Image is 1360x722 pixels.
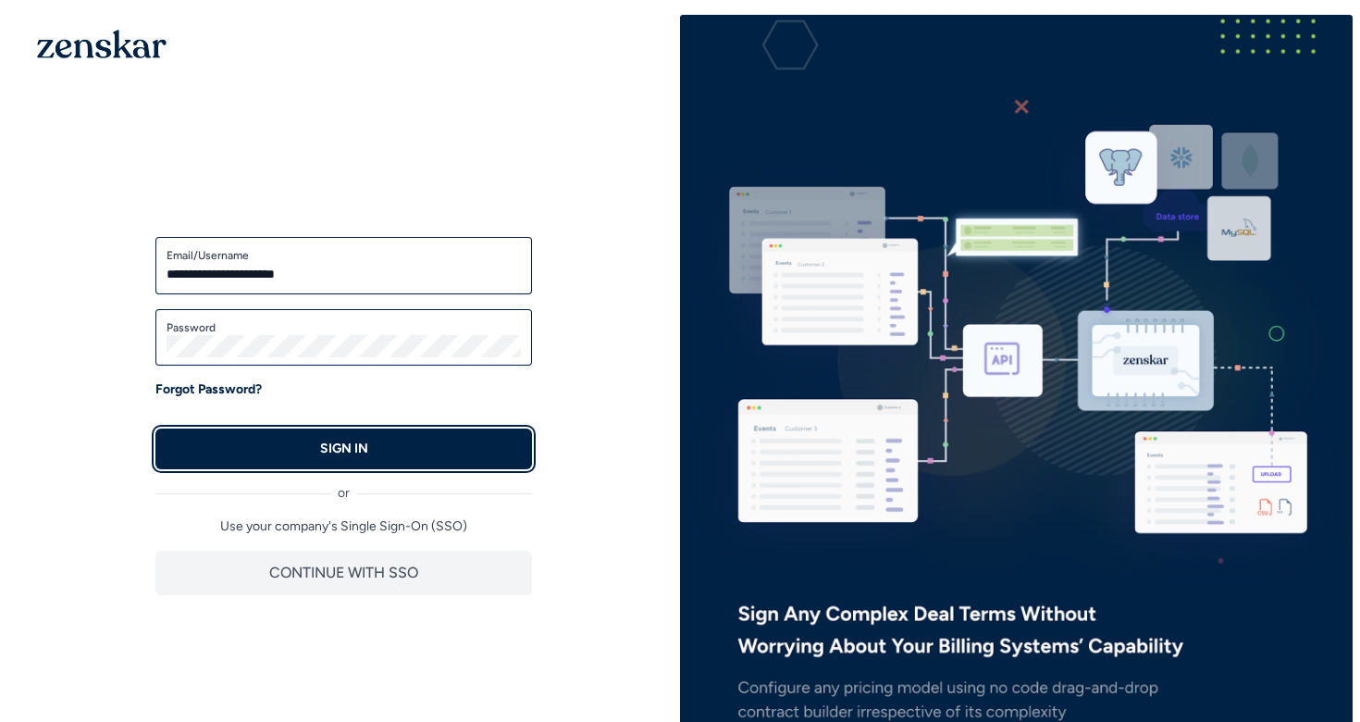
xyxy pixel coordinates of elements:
[155,517,532,536] p: Use your company's Single Sign-On (SSO)
[155,429,532,469] button: SIGN IN
[167,320,521,335] label: Password
[167,248,521,263] label: Email/Username
[155,469,532,503] div: or
[155,551,532,595] button: CONTINUE WITH SSO
[320,440,368,458] p: SIGN IN
[37,30,167,58] img: 1OGAJ2xQqyY4LXKgY66KYq0eOWRCkrZdAb3gUhuVAqdWPZE9SRJmCz+oDMSn4zDLXe31Ii730ItAGKgCKgCCgCikA4Av8PJUP...
[155,380,262,399] a: Forgot Password?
